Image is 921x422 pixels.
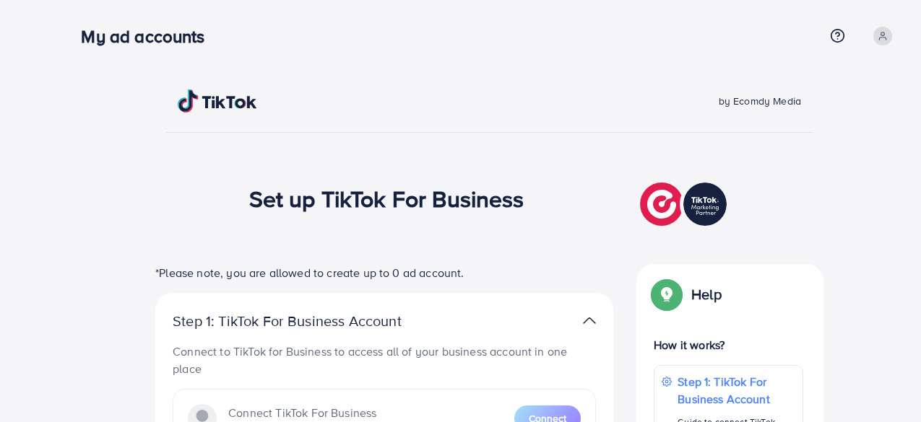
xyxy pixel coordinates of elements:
img: TikTok [178,89,257,113]
span: by Ecomdy Media [719,94,801,108]
h1: Set up TikTok For Business [249,185,524,212]
p: How it works? [654,336,803,353]
h3: My ad accounts [81,26,216,47]
img: Popup guide [654,281,680,307]
p: *Please note, you are allowed to create up to 0 ad account. [155,264,613,281]
img: TikTok partner [640,179,730,229]
p: Help [691,286,722,303]
p: Step 1: TikTok For Business Account [678,373,795,408]
img: TikTok partner [583,310,596,331]
p: Step 1: TikTok For Business Account [173,312,447,330]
